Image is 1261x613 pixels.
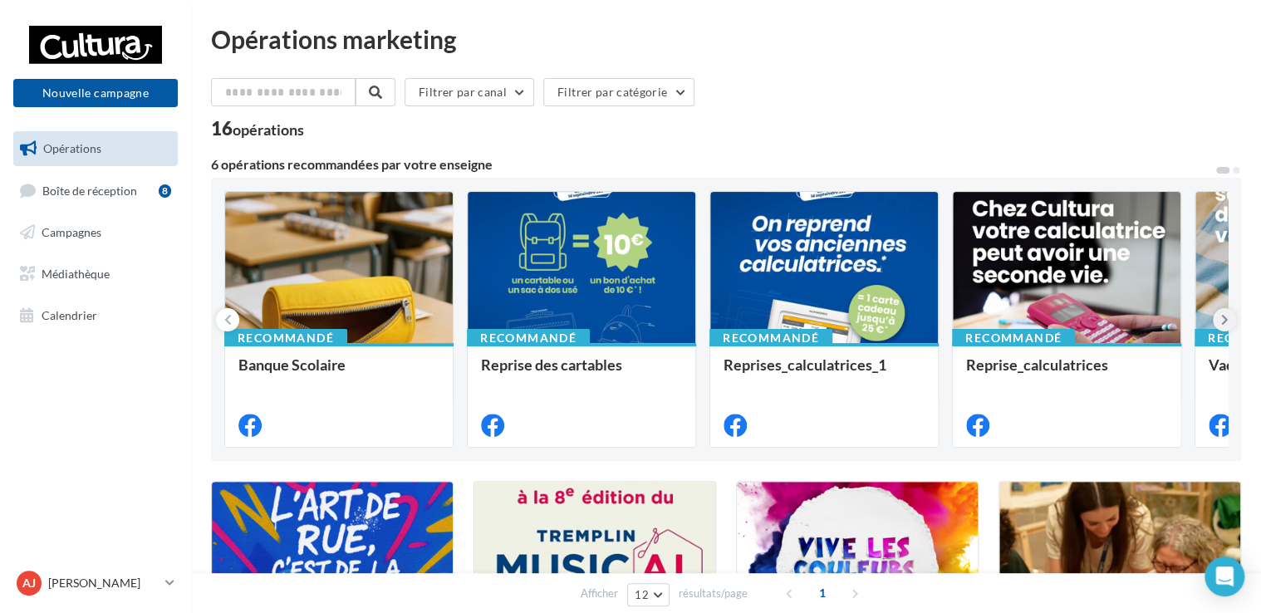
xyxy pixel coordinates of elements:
[10,257,181,292] a: Médiathèque
[10,173,181,208] a: Boîte de réception8
[627,583,670,606] button: 12
[10,298,181,333] a: Calendrier
[709,329,832,347] div: Recommandé
[238,356,346,374] span: Banque Scolaire
[1205,557,1244,596] div: Open Intercom Messenger
[581,586,618,601] span: Afficher
[10,131,181,166] a: Opérations
[159,184,171,198] div: 8
[42,267,110,281] span: Médiathèque
[211,27,1241,51] div: Opérations marketing
[13,567,178,599] a: AJ [PERSON_NAME]
[405,78,534,106] button: Filtrer par canal
[679,586,748,601] span: résultats/page
[233,122,304,137] div: opérations
[43,141,101,155] span: Opérations
[809,580,836,606] span: 1
[211,158,1214,171] div: 6 opérations recommandées par votre enseigne
[13,79,178,107] button: Nouvelle campagne
[42,225,101,239] span: Campagnes
[724,356,886,374] span: Reprises_calculatrices_1
[481,356,622,374] span: Reprise des cartables
[467,329,590,347] div: Recommandé
[211,120,304,138] div: 16
[224,329,347,347] div: Recommandé
[42,307,97,321] span: Calendrier
[952,329,1075,347] div: Recommandé
[635,588,649,601] span: 12
[42,183,137,197] span: Boîte de réception
[543,78,694,106] button: Filtrer par catégorie
[10,215,181,250] a: Campagnes
[48,575,159,591] p: [PERSON_NAME]
[966,356,1108,374] span: Reprise_calculatrices
[22,575,36,591] span: AJ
